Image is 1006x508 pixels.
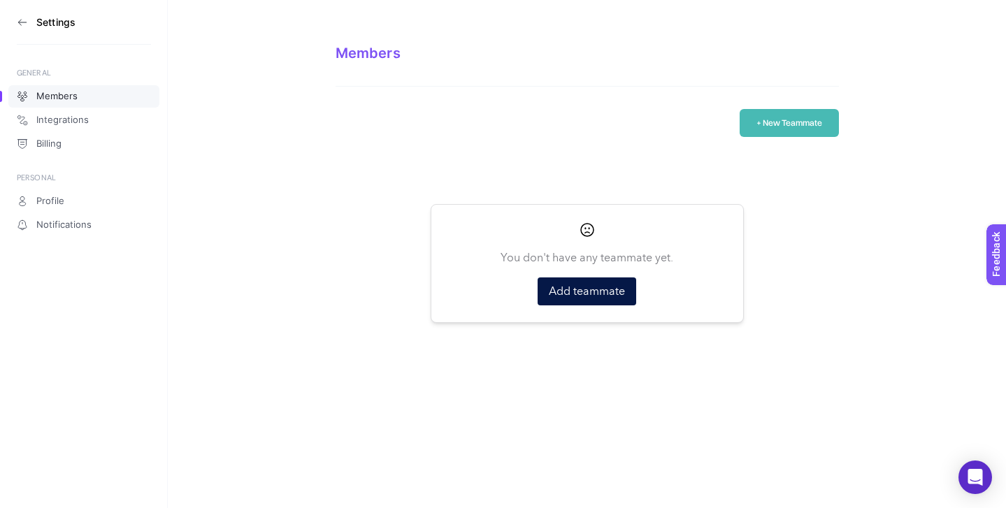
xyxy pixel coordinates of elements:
[36,196,64,207] span: Profile
[36,91,78,102] span: Members
[8,190,159,212] a: Profile
[17,67,151,78] div: GENERAL
[8,85,159,108] a: Members
[8,214,159,236] a: Notifications
[8,4,53,15] span: Feedback
[8,109,159,131] a: Integrations
[538,277,636,305] button: Add teammate
[336,45,839,61] div: Members
[740,109,839,137] button: + New Teammate
[958,460,992,494] div: Open Intercom Messenger
[36,17,76,28] h3: Settings
[501,249,673,266] p: You don't have any teammate yet.
[8,133,159,155] a: Billing
[36,219,92,231] span: Notifications
[36,138,62,150] span: Billing
[17,172,151,183] div: PERSONAL
[36,115,89,126] span: Integrations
